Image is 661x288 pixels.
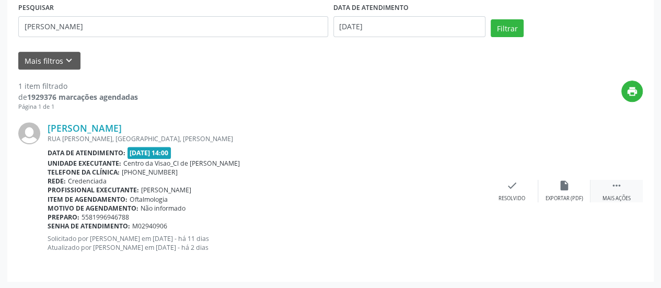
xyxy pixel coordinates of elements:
b: Rede: [48,177,66,186]
span: [PERSON_NAME] [141,186,191,194]
i:  [611,180,622,191]
b: Profissional executante: [48,186,139,194]
img: img [18,122,40,144]
div: 1 item filtrado [18,80,138,91]
b: Item de agendamento: [48,195,127,204]
input: Nome, código do beneficiário ou CPF [18,16,328,37]
div: Página 1 de 1 [18,102,138,111]
div: de [18,91,138,102]
button: Filtrar [491,19,524,37]
div: RUA [PERSON_NAME], [GEOGRAPHIC_DATA], [PERSON_NAME] [48,134,486,143]
i: keyboard_arrow_down [63,55,75,66]
span: M02940906 [132,222,167,231]
span: [DATE] 14:00 [127,147,171,159]
b: Motivo de agendamento: [48,204,138,213]
i: print [627,86,638,97]
i: insert_drive_file [559,180,570,191]
button: print [621,80,643,102]
button: Mais filtroskeyboard_arrow_down [18,52,80,70]
span: Oftalmologia [130,195,168,204]
span: 5581996946788 [82,213,129,222]
strong: 1929376 marcações agendadas [27,92,138,102]
b: Preparo: [48,213,79,222]
i: check [506,180,518,191]
div: Exportar (PDF) [546,195,583,202]
b: Senha de atendimento: [48,222,130,231]
div: Mais ações [602,195,631,202]
a: [PERSON_NAME] [48,122,122,134]
p: Solicitado por [PERSON_NAME] em [DATE] - há 11 dias Atualizado por [PERSON_NAME] em [DATE] - há 2... [48,234,486,252]
div: Resolvido [498,195,525,202]
input: Selecione um intervalo [333,16,485,37]
b: Telefone da clínica: [48,168,120,177]
b: Data de atendimento: [48,148,125,157]
span: Centro da Visao_Cl de [PERSON_NAME] [123,159,240,168]
span: Credenciada [68,177,107,186]
b: Unidade executante: [48,159,121,168]
span: [PHONE_NUMBER] [122,168,178,177]
span: Não informado [141,204,185,213]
